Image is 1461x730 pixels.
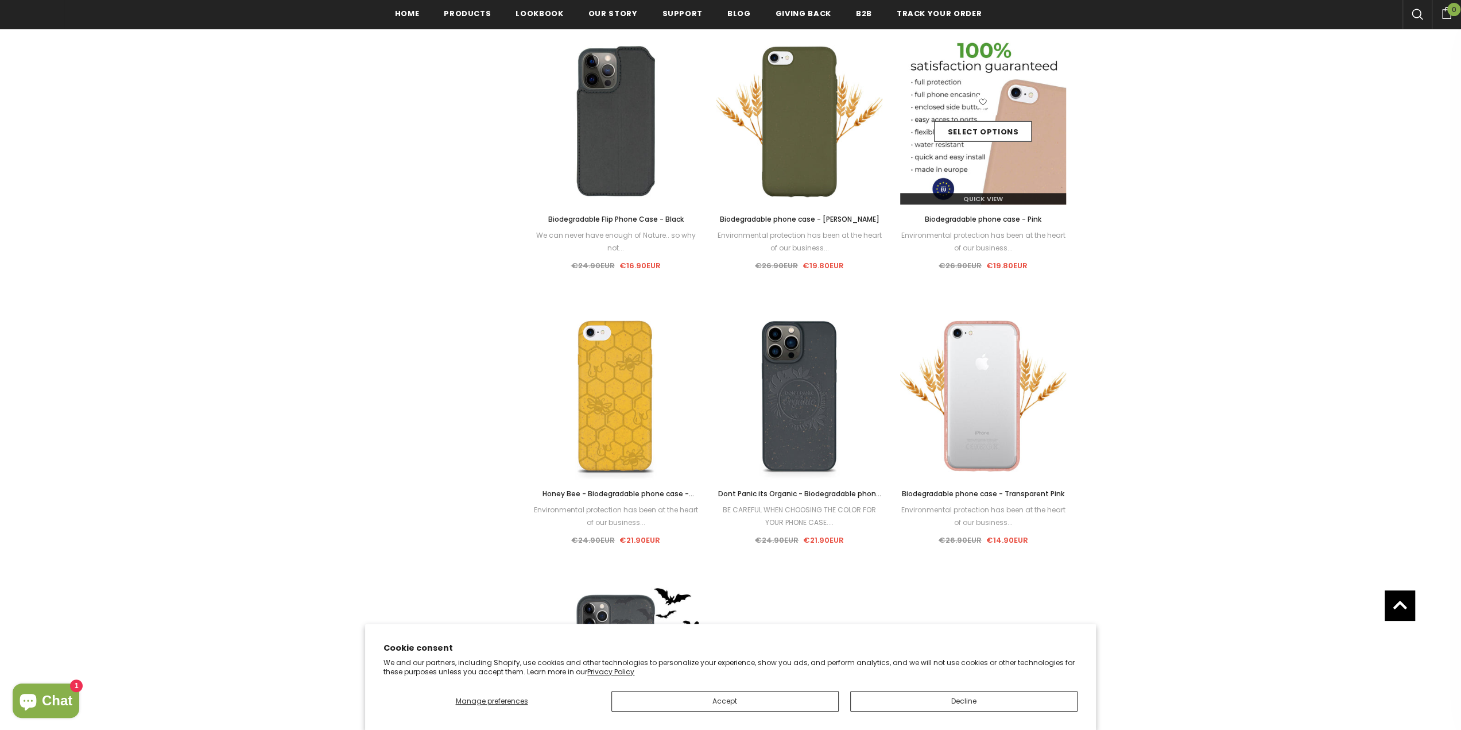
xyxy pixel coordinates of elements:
[548,214,683,224] span: Biodegradable Flip Phone Case - Black
[716,229,883,254] div: Environmental protection has been at the heart of our business...
[619,260,660,271] span: €16.90EUR
[533,504,699,529] div: Environmental protection has been at the heart of our business...
[542,489,694,511] span: Honey Bee - Biodegradable phone case - Yellow, Orange and Black
[516,8,563,19] span: Lookbook
[587,667,634,677] a: Privacy Policy
[533,229,699,254] div: We can never have enough of Nature.. so why not...
[900,229,1067,254] div: Environmental protection has been at the heart of our business...
[383,691,599,712] button: Manage preferences
[455,696,528,706] span: Manage preferences
[900,504,1067,529] div: Environmental protection has been at the heart of our business...
[900,213,1067,226] a: Biodegradable phone case - Pink
[803,535,844,546] span: €21.90EUR
[716,504,883,529] div: BE CAREFUL WHEN CHOOSING THE COLOR FOR YOUR PHONE CASE....
[1447,3,1460,16] span: 0
[934,121,1032,142] a: Select options
[803,260,844,271] span: €19.80EUR
[619,535,660,546] span: €21.90EUR
[533,213,699,226] a: Biodegradable Flip Phone Case - Black
[611,691,839,712] button: Accept
[718,489,881,511] span: Dont Panic its Organic - Biodegradable phone case
[1432,5,1461,19] a: 0
[986,260,1028,271] span: €19.80EUR
[755,535,799,546] span: €24.90EUR
[938,535,981,546] span: €26.90EUR
[716,213,883,226] a: Biodegradable phone case - [PERSON_NAME]
[9,683,83,721] inbox-online-store-chat: Shopify online store chat
[588,8,638,19] span: Our Story
[719,214,879,224] span: Biodegradable phone case - [PERSON_NAME]
[939,260,982,271] span: €26.90EUR
[963,194,1003,203] span: Quick View
[925,214,1041,224] span: Biodegradable phone case - Pink
[716,488,883,500] a: Dont Panic its Organic - Biodegradable phone case
[900,488,1067,500] a: Biodegradable phone case - Transparent Pink
[776,8,831,19] span: Giving back
[850,691,1078,712] button: Decline
[533,488,699,500] a: Honey Bee - Biodegradable phone case - Yellow, Orange and Black
[444,8,491,19] span: Products
[986,535,1028,546] span: €14.90EUR
[383,642,1078,654] h2: Cookie consent
[662,8,703,19] span: support
[856,8,872,19] span: B2B
[900,38,1067,204] img: Durable and Drop Tessted Biodegradable Phone Case
[571,535,615,546] span: €24.90EUR
[395,8,420,19] span: Home
[755,260,798,271] span: €26.90EUR
[902,489,1064,499] span: Biodegradable phone case - Transparent Pink
[571,260,614,271] span: €24.90EUR
[900,193,1067,204] a: Quick View
[383,658,1078,676] p: We and our partners, including Shopify, use cookies and other technologies to personalize your ex...
[897,8,982,19] span: Track your order
[727,8,751,19] span: Blog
